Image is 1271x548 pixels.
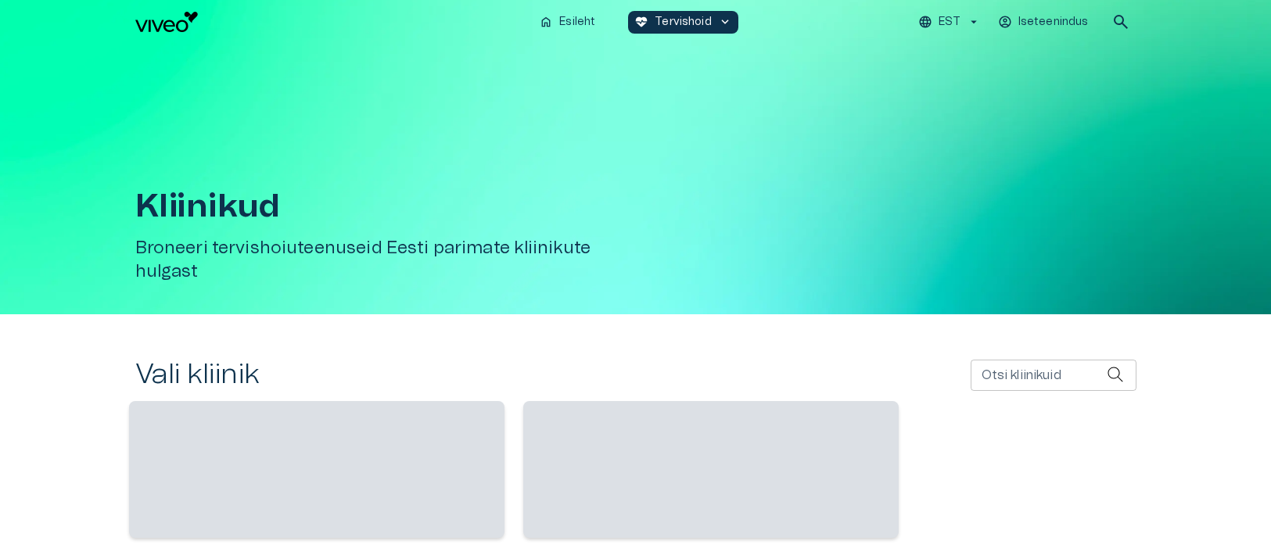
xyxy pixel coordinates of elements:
[533,11,603,34] button: homeEsileht
[135,12,198,32] img: Viveo logo
[1018,14,1089,30] p: Iseteenindus
[718,15,732,29] span: keyboard_arrow_down
[916,11,982,34] button: EST
[135,12,527,32] a: Navigate to homepage
[539,15,553,29] span: home
[1111,13,1130,31] span: search
[135,188,642,224] h1: Kliinikud
[628,11,738,34] button: ecg_heartTervishoidkeyboard_arrow_down
[1105,6,1136,38] button: open search modal
[129,401,504,538] span: ‌
[559,14,595,30] p: Esileht
[523,401,899,538] span: ‌
[939,14,960,30] p: EST
[135,237,642,283] h5: Broneeri tervishoiuteenuseid Eesti parimate kliinikute hulgast
[634,15,648,29] span: ecg_heart
[996,11,1093,34] button: Iseteenindus
[655,14,712,30] p: Tervishoid
[135,358,260,392] h2: Vali kliinik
